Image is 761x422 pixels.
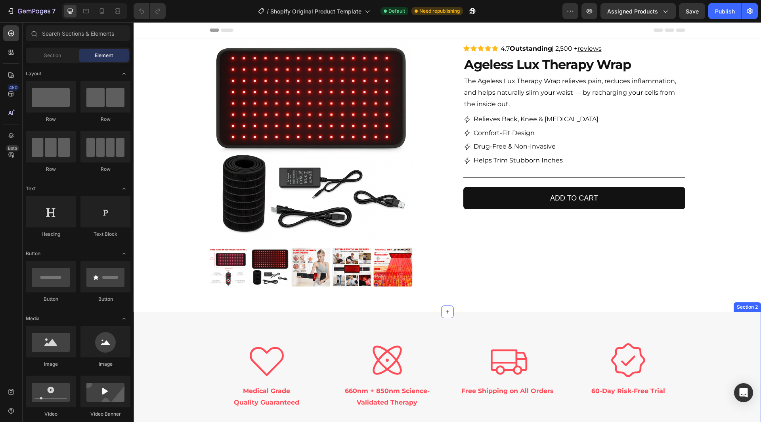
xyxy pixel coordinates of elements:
[708,3,742,19] button: Publish
[331,53,551,88] p: The Ageless Lux Therapy Wrap relieves pain, reduces inflammation, and helps naturally slim your w...
[340,105,465,117] p: Comfort-Fit Design
[26,315,40,322] span: Media
[118,182,130,195] span: Toggle open
[118,247,130,260] span: Toggle open
[240,225,279,264] img: Red＆Infrared Therapy 120Pcs LED Red Light Belt 660Nm&850Nm Infrared Light Therapy Pad for Body Re...
[340,133,465,144] p: Helps Trim Stubborn Inches
[270,7,361,15] span: Shopify Original Product Template
[26,411,76,418] div: Video
[26,185,36,192] span: Text
[26,25,130,41] input: Search Sections & Elements
[418,21,468,32] p: | 2,500 +
[318,363,430,375] p: Free Shipping on All Orders
[376,23,419,30] strong: Outstanding
[44,52,61,59] span: Section
[600,3,676,19] button: Assigned Products
[80,361,130,368] div: Image
[26,116,76,123] div: Row
[686,8,699,15] span: Save
[444,23,468,30] u: reviews
[134,22,761,422] iframe: Design area
[158,225,197,264] img: Red＆Infrared Therapy 120Pcs LED Red Light Belt 660Nm&850Nm Infrared Light Therapy Pad for Body Re...
[80,231,130,238] div: Text Block
[602,281,626,288] div: Section 2
[388,8,405,15] span: Default
[417,170,465,182] div: Add to cart
[80,116,130,123] div: Row
[199,225,238,264] img: Red＆Infrared Therapy 120Pcs LED Red Light Belt 660Nm&850Nm Infrared Light Therapy Pad for Body Re...
[267,7,269,15] span: /
[26,361,76,368] div: Image
[340,119,465,130] p: Drug-Free & Non-Invasive
[26,70,41,77] span: Layout
[607,7,658,15] span: Assigned Products
[118,67,130,80] span: Toggle open
[715,7,735,15] div: Publish
[330,33,552,52] h1: Ageless Lux Therapy Wrap
[3,3,59,19] button: 7
[679,3,705,19] button: Save
[419,8,460,15] span: Need republishing
[330,165,552,187] button: Add to cart
[26,250,40,257] span: Button
[734,383,753,402] div: Open Intercom Messenger
[52,6,55,16] p: 7
[197,363,310,386] p: 660nm + 850nm Science-Validated Therapy
[80,166,130,173] div: Row
[134,3,166,19] div: Undo/Redo
[95,52,113,59] span: Element
[340,92,465,103] p: Relieves Back, Knee & [MEDICAL_DATA]
[109,365,157,372] strong: Medical Grade
[26,231,76,238] div: Heading
[438,363,551,375] p: 60-Day Risk-Free Trial
[118,312,130,325] span: Toggle open
[26,296,76,303] div: Button
[80,411,130,418] div: Video Banner
[367,21,419,32] p: 4.7
[80,296,130,303] div: Button
[100,376,166,384] strong: Quality Guaranteed
[8,84,19,91] div: 450
[26,166,76,173] div: Row
[6,145,19,151] div: Beta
